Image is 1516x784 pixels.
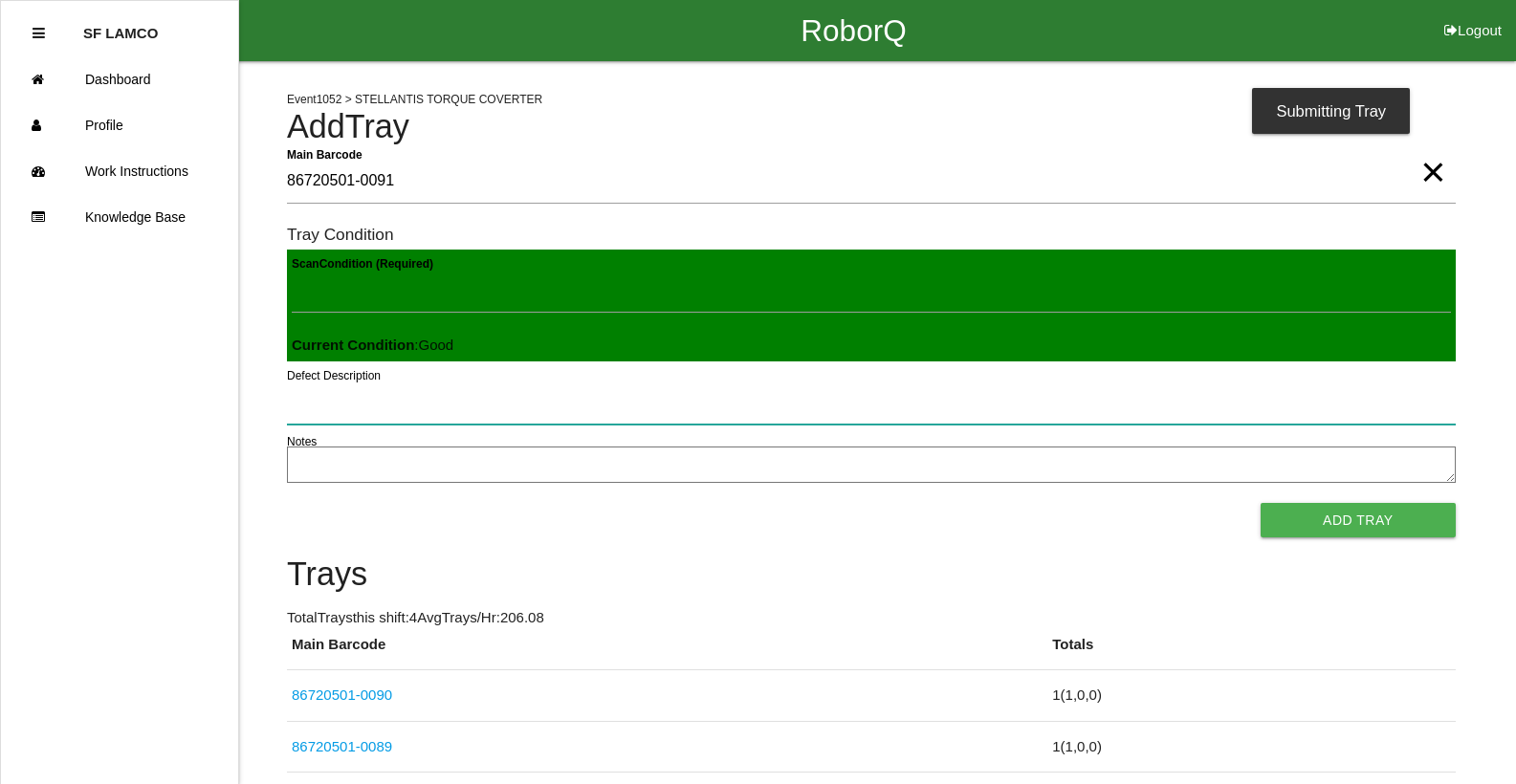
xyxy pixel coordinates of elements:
[287,226,1456,244] h6: Tray Condition
[287,147,363,161] b: Main Barcode
[1,194,238,240] a: Knowledge Base
[292,337,414,353] b: Current Condition
[287,634,1047,670] th: Main Barcode
[292,738,392,754] a: 86720501-0089
[287,367,381,384] label: Defect Description
[1047,670,1455,722] td: 1 ( 1 , 0 , 0 )
[1252,88,1410,134] div: Submitting Tray
[287,556,1456,593] h4: Trays
[287,93,542,106] span: Event 1052 > STELLANTIS TORQUE COVERTER
[292,686,392,703] a: 86720501-0090
[1,56,238,102] a: Dashboard
[287,433,317,450] label: Notes
[1,148,238,194] a: Work Instructions
[287,160,1456,204] input: Required
[83,11,158,41] p: SF LAMCO
[292,337,453,353] span: : Good
[33,11,45,56] div: Close
[1047,634,1455,670] th: Totals
[1420,134,1445,172] span: Clear Input
[287,607,1456,629] p: Total Trays this shift: 4 Avg Trays /Hr: 206.08
[287,109,1456,145] h4: Add Tray
[1261,503,1456,537] button: Add Tray
[1,102,238,148] a: Profile
[292,257,433,271] b: Scan Condition (Required)
[1047,721,1455,773] td: 1 ( 1 , 0 , 0 )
